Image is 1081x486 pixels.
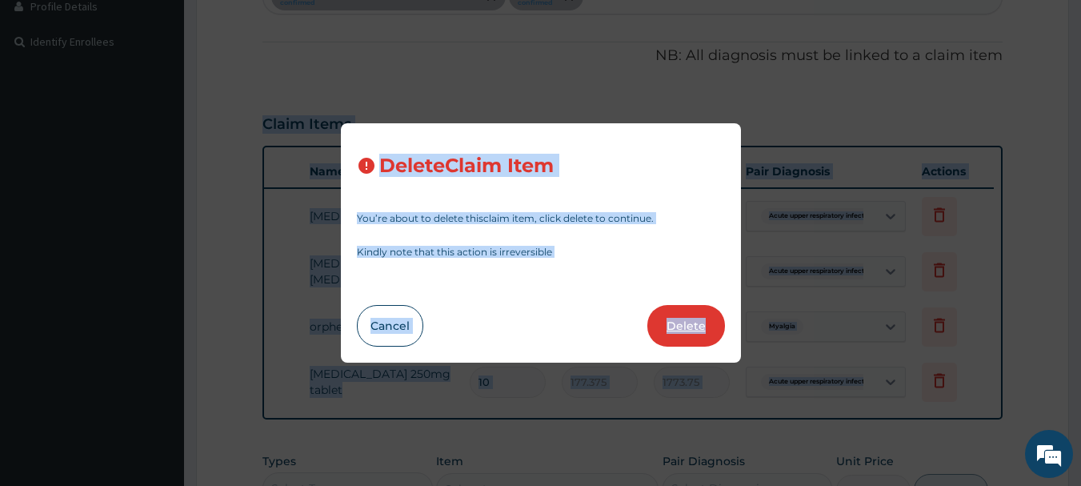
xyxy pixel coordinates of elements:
img: d_794563401_company_1708531726252_794563401 [30,80,65,120]
p: Kindly note that this action is irreversible [357,247,725,257]
p: You’re about to delete this claim item , click delete to continue. [357,214,725,223]
div: Minimize live chat window [262,8,301,46]
span: We're online! [93,143,221,304]
textarea: Type your message and hit 'Enter' [8,319,305,376]
button: Cancel [357,305,423,347]
div: Chat with us now [83,90,269,110]
h3: Delete Claim Item [379,155,554,177]
button: Delete [647,305,725,347]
